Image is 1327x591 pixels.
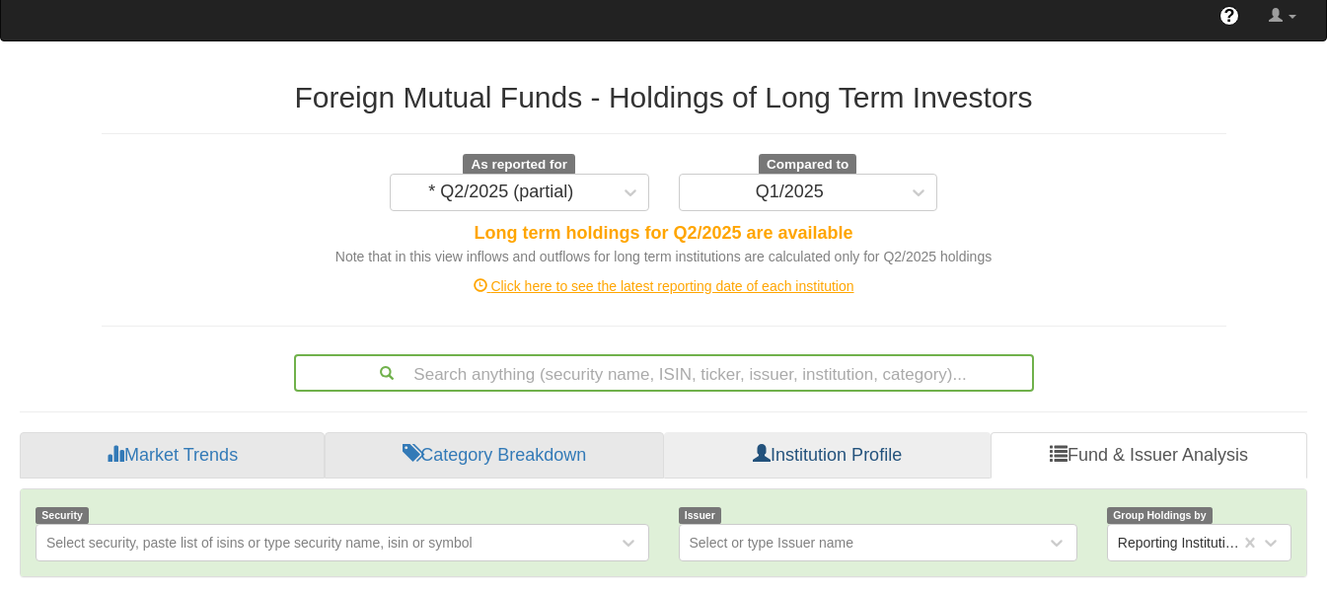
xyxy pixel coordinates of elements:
[759,154,856,176] span: Compared to
[46,533,473,553] div: Select security, paste list of isins or type security name, isin or symbol
[102,247,1226,266] div: Note that in this view inflows and outflows for long term institutions are calculated only for Q2...
[20,432,325,480] a: Market Trends
[102,221,1226,247] div: Long term holdings for Q2/2025 are available
[1118,533,1242,553] div: Reporting Institutions
[87,276,1241,296] div: Click here to see the latest reporting date of each institution
[325,432,664,480] a: Category Breakdown
[428,183,573,202] div: * Q2/2025 (partial)
[690,533,854,553] div: Select or type Issuer name
[1107,507,1213,524] span: Group Holdings by
[664,432,991,480] a: Institution Profile
[296,356,1032,390] div: Search anything (security name, ISIN, ticker, issuer, institution, category)...
[102,81,1226,113] h2: Foreign Mutual Funds - Holdings of Long Term Investors
[36,507,89,524] span: Security
[463,154,575,176] span: As reported for
[1224,6,1235,26] span: ?
[679,507,722,524] span: Issuer
[991,432,1307,480] a: Fund & Issuer Analysis
[756,183,824,202] div: Q1/2025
